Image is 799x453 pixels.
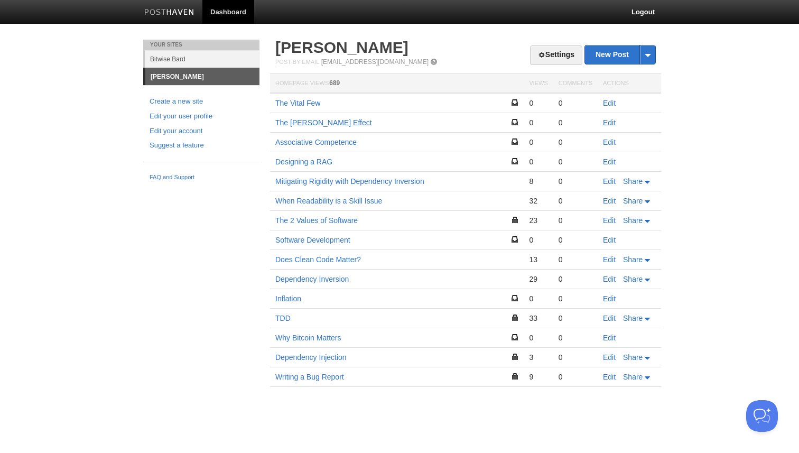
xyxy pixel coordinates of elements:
[603,99,616,107] a: Edit
[275,158,332,166] a: Designing a RAG
[553,74,598,94] th: Comments
[623,197,643,205] span: Share
[275,39,408,56] a: [PERSON_NAME]
[145,50,259,68] a: Bitwise Bard
[559,157,592,167] div: 0
[559,98,592,108] div: 0
[321,58,429,66] a: [EMAIL_ADDRESS][DOMAIN_NAME]
[559,294,592,303] div: 0
[529,313,547,323] div: 33
[623,314,643,322] span: Share
[623,177,643,186] span: Share
[529,294,547,303] div: 0
[275,294,301,303] a: Inflation
[530,45,582,65] a: Settings
[529,333,547,343] div: 0
[603,255,616,264] a: Edit
[746,400,778,432] iframe: Help Scout Beacon - Open
[524,74,553,94] th: Views
[275,314,291,322] a: TDD
[603,275,616,283] a: Edit
[529,255,547,264] div: 13
[603,158,616,166] a: Edit
[150,96,253,107] a: Create a new site
[529,118,547,127] div: 0
[603,236,616,244] a: Edit
[529,372,547,382] div: 9
[559,118,592,127] div: 0
[275,353,347,362] a: Dependency Injection
[275,138,357,146] a: Associative Competence
[559,216,592,225] div: 0
[603,197,616,205] a: Edit
[329,79,340,87] span: 689
[529,196,547,206] div: 32
[529,216,547,225] div: 23
[559,333,592,343] div: 0
[603,314,616,322] a: Edit
[275,275,349,283] a: Dependency Inversion
[603,177,616,186] a: Edit
[529,157,547,167] div: 0
[603,118,616,127] a: Edit
[275,373,344,381] a: Writing a Bug Report
[529,274,547,284] div: 29
[150,140,253,151] a: Suggest a feature
[603,216,616,225] a: Edit
[623,255,643,264] span: Share
[275,334,341,342] a: Why Bitcoin Matters
[529,137,547,147] div: 0
[559,137,592,147] div: 0
[275,236,350,244] a: Software Development
[623,275,643,283] span: Share
[603,373,616,381] a: Edit
[275,216,358,225] a: The 2 Values of Software
[275,99,320,107] a: The Vital Few
[559,274,592,284] div: 0
[143,40,259,50] li: Your Sites
[559,177,592,186] div: 0
[623,216,643,225] span: Share
[603,353,616,362] a: Edit
[529,353,547,362] div: 3
[275,59,319,65] span: Post by Email
[603,138,616,146] a: Edit
[150,111,253,122] a: Edit your user profile
[559,255,592,264] div: 0
[585,45,655,64] a: New Post
[150,126,253,137] a: Edit your account
[559,353,592,362] div: 0
[529,235,547,245] div: 0
[150,173,253,182] a: FAQ and Support
[275,177,424,186] a: Mitigating Rigidity with Dependency Inversion
[144,9,194,17] img: Posthaven-bar
[603,294,616,303] a: Edit
[275,255,361,264] a: Does Clean Code Matter?
[270,74,524,94] th: Homepage Views
[603,334,616,342] a: Edit
[559,235,592,245] div: 0
[559,196,592,206] div: 0
[623,353,643,362] span: Share
[559,313,592,323] div: 0
[623,373,643,381] span: Share
[598,74,661,94] th: Actions
[145,68,259,85] a: [PERSON_NAME]
[529,98,547,108] div: 0
[275,118,372,127] a: The [PERSON_NAME] Effect
[275,197,382,205] a: When Readability is a Skill Issue
[529,177,547,186] div: 8
[559,372,592,382] div: 0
